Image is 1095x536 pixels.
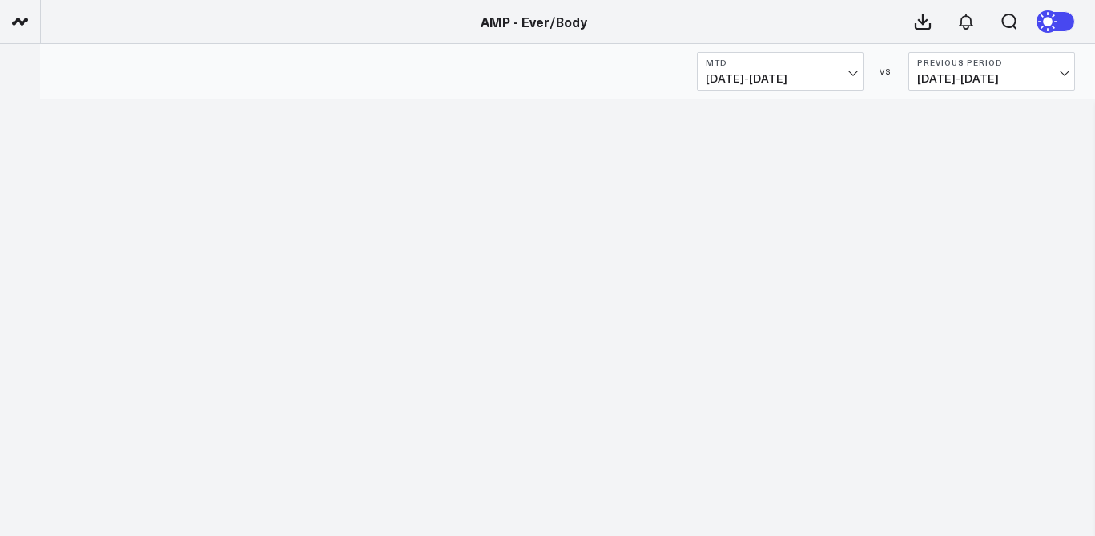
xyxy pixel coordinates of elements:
b: Previous Period [917,58,1066,67]
button: Previous Period[DATE]-[DATE] [908,52,1075,91]
span: [DATE] - [DATE] [706,72,855,85]
div: VS [872,66,900,76]
span: [DATE] - [DATE] [917,72,1066,85]
b: MTD [706,58,855,67]
button: MTD[DATE]-[DATE] [697,52,864,91]
a: AMP - Ever/Body [481,13,587,30]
